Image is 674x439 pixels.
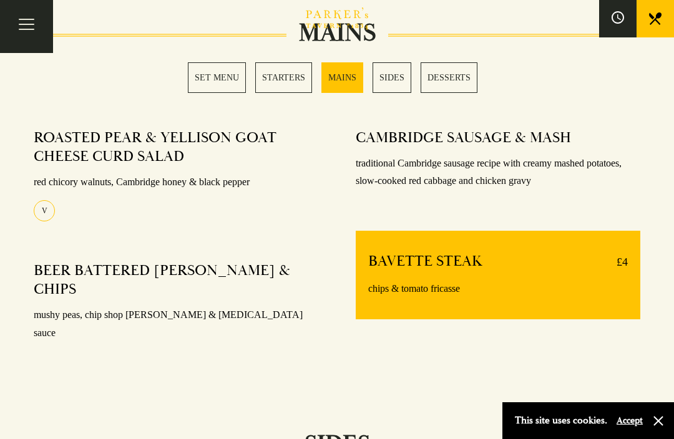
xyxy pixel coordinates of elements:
h4: ROASTED PEAR & YELLISON GOAT CHEESE CURD SALAD [34,128,306,166]
p: chips & tomato fricasse [368,280,628,298]
button: Close and accept [652,415,665,427]
p: mushy peas, chip shop [PERSON_NAME] & [MEDICAL_DATA] sauce [34,306,318,342]
a: 4 / 5 [373,62,411,93]
a: 3 / 5 [321,62,363,93]
p: traditional Cambridge sausage recipe with creamy mashed potatoes, slow-cooked red cabbage and chi... [356,155,640,191]
h4: BAVETTE STEAK [368,252,482,272]
p: red chicory walnuts, Cambridge honey & black pepper [34,173,318,191]
h4: BEER BATTERED [PERSON_NAME] & CHIPS [34,261,306,299]
h2: MAINS [286,18,388,48]
h4: CAMBRIDGE SAUSAGE & MASH [356,128,571,147]
p: £4 [604,252,628,272]
div: V [34,200,55,221]
p: This site uses cookies. [515,412,607,430]
a: 5 / 5 [421,62,477,93]
a: 1 / 5 [188,62,246,93]
button: Accept [617,415,643,427]
a: 2 / 5 [255,62,312,93]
